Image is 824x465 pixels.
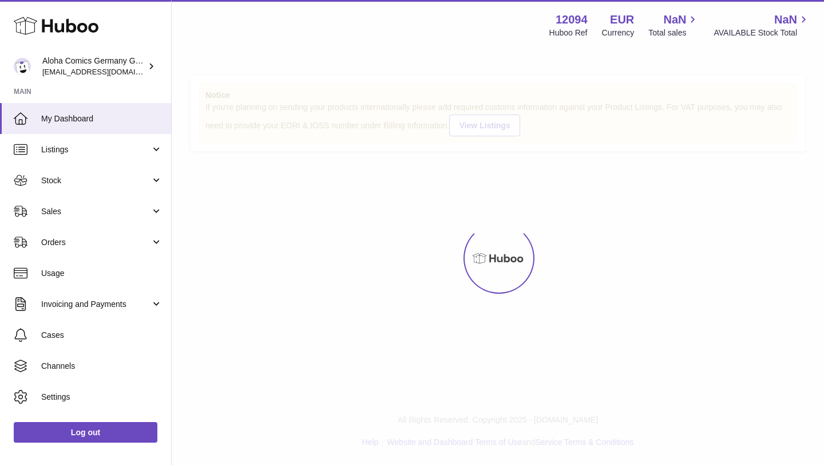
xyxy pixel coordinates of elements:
span: Settings [41,392,163,403]
strong: 12094 [556,12,588,27]
span: Usage [41,268,163,279]
div: Huboo Ref [549,27,588,38]
strong: EUR [610,12,634,27]
span: Stock [41,175,150,186]
span: NaN [774,12,797,27]
span: Listings [41,144,150,155]
a: NaN AVAILABLE Stock Total [714,12,810,38]
a: NaN Total sales [648,12,699,38]
span: Total sales [648,27,699,38]
div: Currency [602,27,635,38]
span: Channels [41,361,163,372]
span: [EMAIL_ADDRESS][DOMAIN_NAME] [42,67,168,76]
span: NaN [663,12,686,27]
a: Log out [14,422,157,443]
img: comicsaloha@gmail.com [14,58,31,75]
span: Invoicing and Payments [41,299,150,310]
span: Cases [41,330,163,341]
span: Orders [41,237,150,248]
div: Aloha Comics Germany GmbH [42,56,145,77]
span: AVAILABLE Stock Total [714,27,810,38]
span: Sales [41,206,150,217]
span: My Dashboard [41,113,163,124]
